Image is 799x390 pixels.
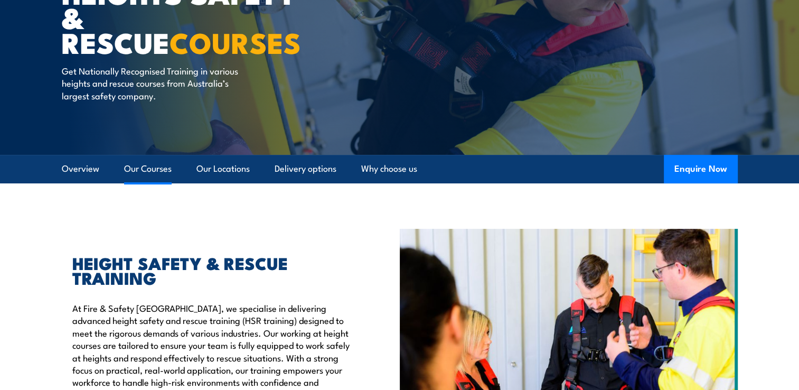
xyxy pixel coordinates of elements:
h2: HEIGHT SAFETY & RESCUE TRAINING [72,255,351,285]
a: Overview [62,155,99,183]
a: Delivery options [275,155,336,183]
a: Why choose us [361,155,417,183]
p: Get Nationally Recognised Training in various heights and rescue courses from Australia’s largest... [62,64,255,101]
a: Our Courses [124,155,172,183]
strong: COURSES [170,20,301,63]
a: Our Locations [196,155,250,183]
button: Enquire Now [664,155,738,183]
